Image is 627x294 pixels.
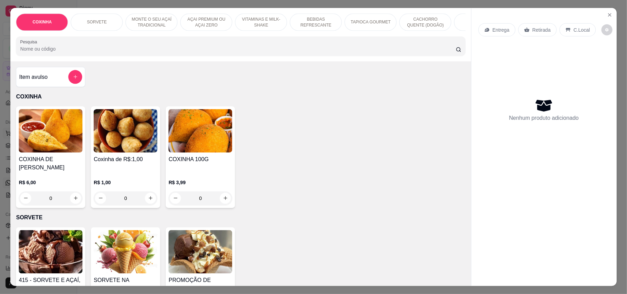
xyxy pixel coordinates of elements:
button: add-separate-item [69,70,82,84]
img: product-image [169,230,232,273]
button: Close [604,9,615,20]
h4: COXINHA DE [PERSON_NAME] [19,155,83,172]
p: BEBIDAS REFRESCANTE [296,17,336,28]
p: COXINHA [32,19,52,25]
p: Nenhum produto adicionado [509,114,578,122]
p: Retirada [532,26,551,33]
button: decrease-product-quantity [602,24,613,35]
img: product-image [19,230,83,273]
h4: COXINHA 100G [169,155,232,164]
p: TAPIOCA GOURMET [351,19,391,25]
p: R$ 6,00 [19,179,83,186]
img: product-image [94,109,157,153]
h4: Item avulso [19,73,48,81]
img: product-image [94,230,157,273]
p: C.Local [574,26,590,33]
button: increase-product-quantity [220,193,231,204]
p: MONTE O SEU AÇAÍ TRADICIONAL [132,17,172,28]
p: VITAMINAS E MILK-SHAKE [241,17,281,28]
p: COXINHA [16,93,466,101]
img: product-image [169,109,232,153]
input: Pesquisa [20,45,456,52]
p: CACHORRO QUENTE (DOGÃO) [405,17,446,28]
p: SORVETE [87,19,107,25]
button: decrease-product-quantity [170,193,181,204]
img: product-image [19,109,83,153]
h4: 415 - SORVETE E AÇAÍ, NO PESO Kg [19,276,83,293]
h4: Coxinha de R$:1,00 [94,155,157,164]
button: increase-product-quantity [145,193,156,204]
label: Pesquisa [20,39,40,45]
p: R$ 1,00 [94,179,157,186]
p: SORVETE [16,213,466,222]
button: decrease-product-quantity [95,193,106,204]
p: Entrega [492,26,509,33]
h4: PROMOÇÃO DE SORVETE 🍨 [169,276,232,293]
h4: SORVETE NA CASQUINHA [94,276,157,293]
p: AÇAI PREMIUM OU AÇAI ZERO [186,17,227,28]
p: R$ 3,99 [169,179,232,186]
